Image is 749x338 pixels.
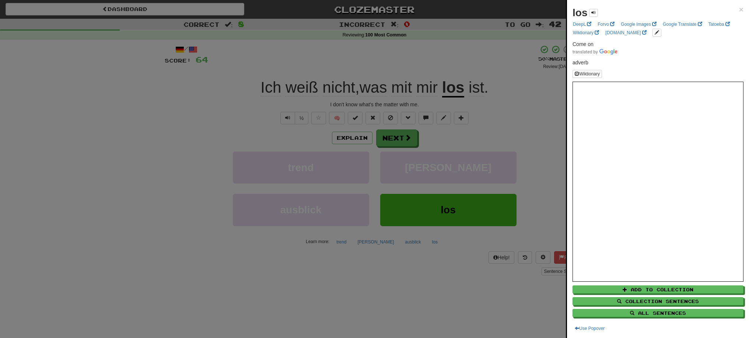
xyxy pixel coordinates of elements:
[573,41,594,47] span: Come on
[573,297,743,305] button: Collection Sentences
[661,20,704,28] a: Google Translate
[571,29,601,37] a: Wiktionary
[603,29,648,37] a: [DOMAIN_NAME]
[573,59,743,66] p: adverb
[595,20,617,28] a: Forvo
[573,324,607,332] button: Use Popover
[571,20,594,28] a: DeepL
[619,20,659,28] a: Google Images
[739,6,743,13] button: Close
[573,49,617,55] img: Color short
[652,29,661,37] button: edit links
[739,5,743,14] span: ×
[573,309,743,317] button: All Sentences
[573,7,587,18] strong: los
[706,20,732,28] a: Tatoeba
[573,70,602,78] button: Wiktionary
[573,285,743,293] button: Add to Collection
